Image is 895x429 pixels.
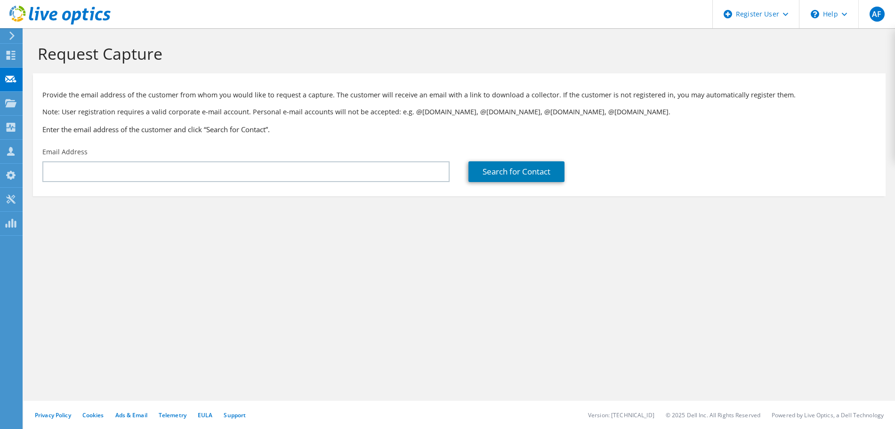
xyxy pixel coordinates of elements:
[38,44,876,64] h1: Request Capture
[468,161,564,182] a: Search for Contact
[811,10,819,18] svg: \n
[159,411,186,419] a: Telemetry
[42,107,876,117] p: Note: User registration requires a valid corporate e-mail account. Personal e-mail accounts will ...
[82,411,104,419] a: Cookies
[224,411,246,419] a: Support
[772,411,884,419] li: Powered by Live Optics, a Dell Technology
[42,124,876,135] h3: Enter the email address of the customer and click “Search for Contact”.
[198,411,212,419] a: EULA
[42,147,88,157] label: Email Address
[35,411,71,419] a: Privacy Policy
[115,411,147,419] a: Ads & Email
[588,411,654,419] li: Version: [TECHNICAL_ID]
[870,7,885,22] span: AF
[666,411,760,419] li: © 2025 Dell Inc. All Rights Reserved
[42,90,876,100] p: Provide the email address of the customer from whom you would like to request a capture. The cust...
